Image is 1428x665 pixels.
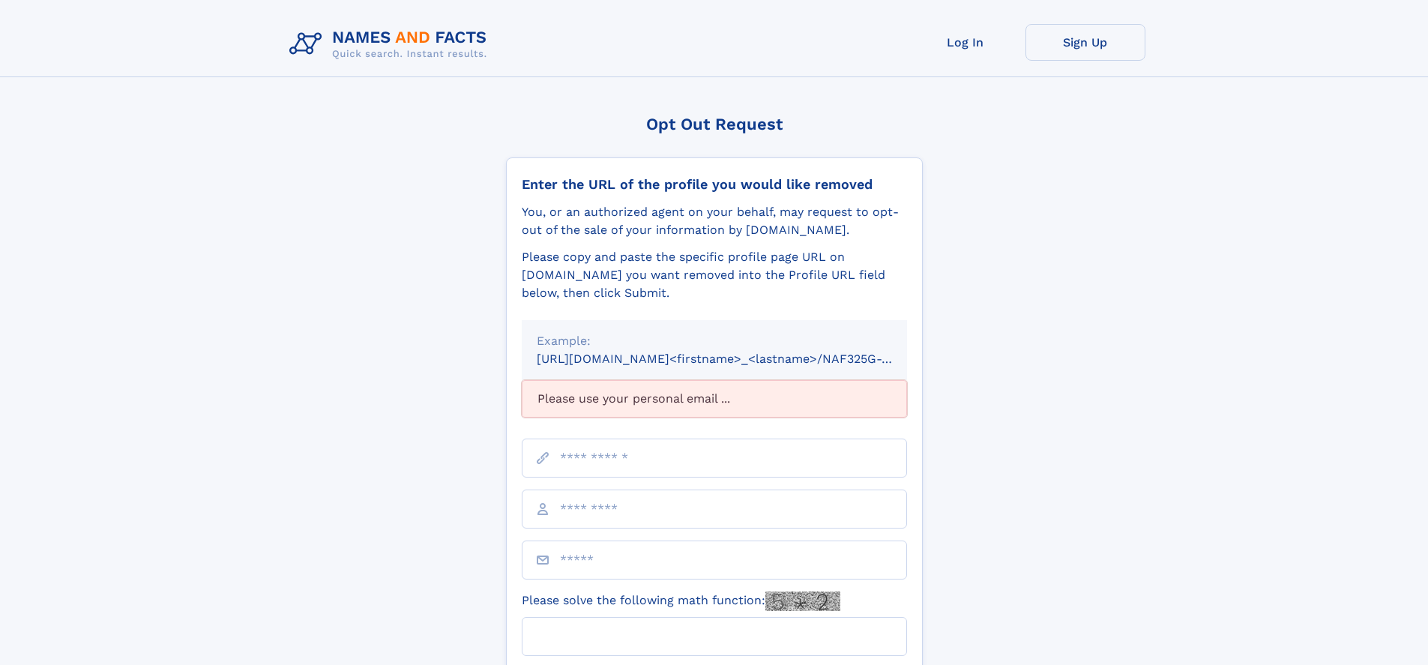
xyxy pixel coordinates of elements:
div: Enter the URL of the profile you would like removed [522,176,907,193]
label: Please solve the following math function: [522,592,840,611]
div: You, or an authorized agent on your behalf, may request to opt-out of the sale of your informatio... [522,203,907,239]
div: Please copy and paste the specific profile page URL on [DOMAIN_NAME] you want removed into the Pr... [522,248,907,302]
div: Opt Out Request [506,115,923,133]
a: Log In [906,24,1025,61]
small: [URL][DOMAIN_NAME]<firstname>_<lastname>/NAF325G-xxxxxxxx [537,352,936,366]
a: Sign Up [1025,24,1145,61]
div: Example: [537,332,892,350]
img: Logo Names and Facts [283,24,499,64]
div: Please use your personal email ... [522,380,907,418]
